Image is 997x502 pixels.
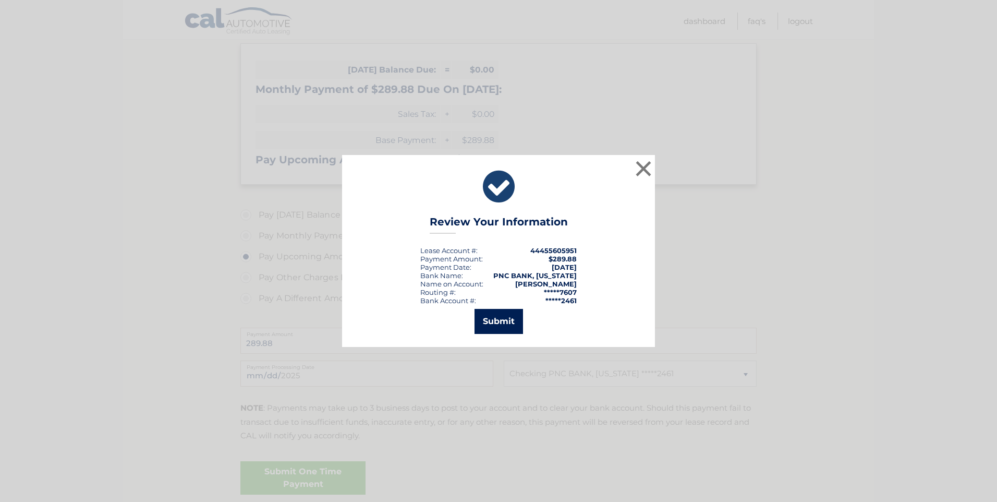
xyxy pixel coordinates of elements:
button: × [633,158,654,179]
h3: Review Your Information [430,216,568,234]
strong: PNC BANK, [US_STATE] [493,271,577,280]
div: Payment Amount: [420,255,483,263]
button: Submit [475,309,523,334]
strong: 44455605951 [530,246,577,255]
span: $289.88 [549,255,577,263]
div: Bank Account #: [420,296,476,305]
div: Lease Account #: [420,246,478,255]
span: [DATE] [552,263,577,271]
div: Routing #: [420,288,456,296]
div: Name on Account: [420,280,483,288]
span: Payment Date [420,263,470,271]
div: Bank Name: [420,271,463,280]
strong: [PERSON_NAME] [515,280,577,288]
div: : [420,263,471,271]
